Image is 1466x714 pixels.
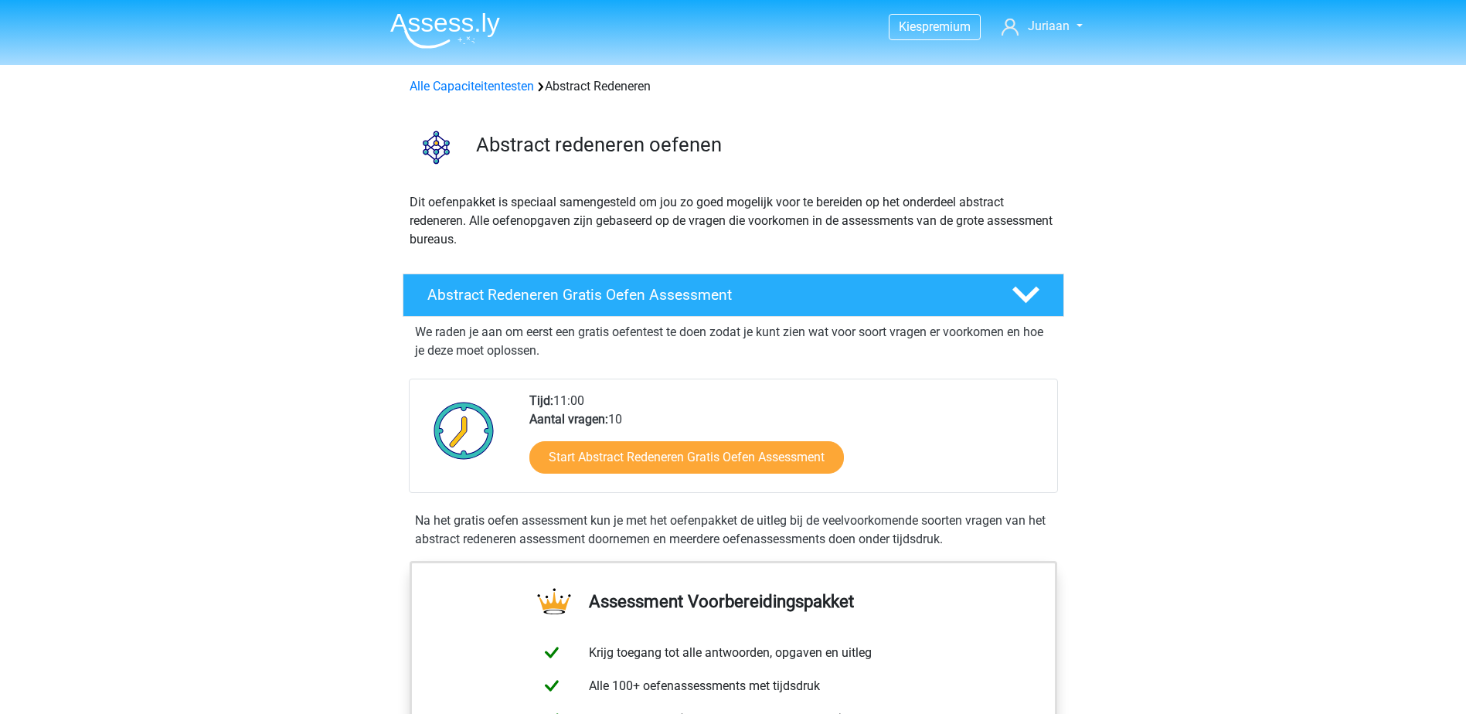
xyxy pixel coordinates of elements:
[529,441,844,474] a: Start Abstract Redeneren Gratis Oefen Assessment
[415,323,1052,360] p: We raden je aan om eerst een gratis oefentest te doen zodat je kunt zien wat voor soort vragen er...
[390,12,500,49] img: Assessly
[425,392,503,469] img: Klok
[410,193,1057,249] p: Dit oefenpakket is speciaal samengesteld om jou zo goed mogelijk voor te bereiden op het onderdee...
[403,77,1063,96] div: Abstract Redeneren
[403,114,469,180] img: abstract redeneren
[1028,19,1070,33] span: Juriaan
[410,79,534,93] a: Alle Capaciteitentesten
[899,19,922,34] span: Kies
[889,16,980,37] a: Kiespremium
[529,393,553,408] b: Tijd:
[518,392,1056,492] div: 11:00 10
[427,286,987,304] h4: Abstract Redeneren Gratis Oefen Assessment
[995,17,1088,36] a: Juriaan
[922,19,971,34] span: premium
[396,274,1070,317] a: Abstract Redeneren Gratis Oefen Assessment
[409,512,1058,549] div: Na het gratis oefen assessment kun je met het oefenpakket de uitleg bij de veelvoorkomende soorte...
[476,133,1052,157] h3: Abstract redeneren oefenen
[529,412,608,427] b: Aantal vragen:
